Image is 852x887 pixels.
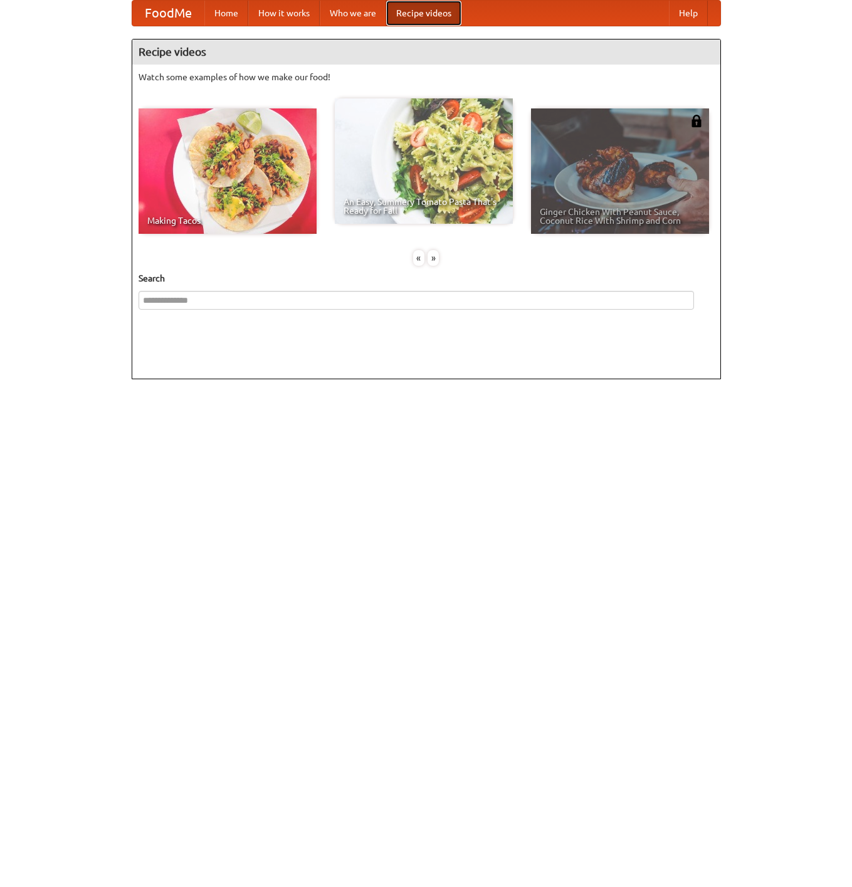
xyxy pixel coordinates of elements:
h4: Recipe videos [132,39,720,65]
div: « [413,250,424,266]
a: Who we are [320,1,386,26]
img: 483408.png [690,115,703,127]
p: Watch some examples of how we make our food! [139,71,714,83]
a: Help [669,1,708,26]
a: Home [204,1,248,26]
a: Recipe videos [386,1,461,26]
a: FoodMe [132,1,204,26]
div: » [428,250,439,266]
span: Making Tacos [147,216,308,225]
span: An Easy, Summery Tomato Pasta That's Ready for Fall [344,197,504,215]
a: How it works [248,1,320,26]
a: An Easy, Summery Tomato Pasta That's Ready for Fall [335,98,513,224]
a: Making Tacos [139,108,317,234]
h5: Search [139,272,714,285]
